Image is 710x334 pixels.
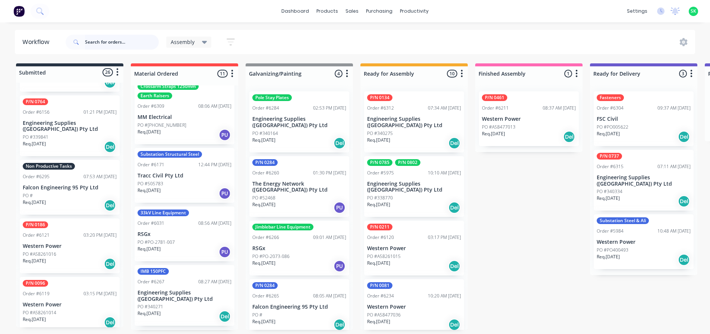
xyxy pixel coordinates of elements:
div: Fasteners [597,94,624,101]
div: P/N 0737Order #631507:11 AM [DATE]Engineering Supplies ([GEOGRAPHIC_DATA]) Pty LtdPO #340334Req.[... [594,150,694,211]
p: FSC Civil [597,116,691,122]
div: Order #6260 [252,170,279,176]
div: 10:48 AM [DATE] [657,228,691,234]
p: Req. [DATE] [367,318,390,325]
div: Del [448,319,460,331]
div: IMB 150PFC [138,268,169,275]
div: P/N 0785P/N 0802Order #597510:10 AM [DATE]Engineering Supplies ([GEOGRAPHIC_DATA]) Pty LtdPO #338... [364,156,464,217]
div: Order #5975 [367,170,394,176]
div: P/N 0764 [23,98,48,105]
p: Western Power [23,302,117,308]
div: Crossarm Straps 1250mm [138,83,199,90]
div: sales [342,6,362,17]
p: Western Power [367,245,461,252]
div: P/N 0186Order #612103:20 PM [DATE]Western PowerPO #A58261016Req.[DATE]Del [20,218,120,273]
p: PO #340164 [252,130,278,137]
p: RSGx [138,231,231,237]
div: Pole Stay PlatesOrder #628402:53 PM [DATE]Engineering Supplies ([GEOGRAPHIC_DATA]) Pty LtdPO #340... [249,91,349,152]
p: Engineering Supplies ([GEOGRAPHIC_DATA]) Pty Ltd [23,120,117,133]
div: Substation Steel & Ali [597,217,649,224]
div: 09:01 AM [DATE] [313,234,346,241]
p: PO #PO400493 [597,247,628,253]
div: Del [678,254,690,266]
p: PO #PO005622 [597,124,628,130]
div: 12:44 PM [DATE] [198,161,231,168]
p: Req. [DATE] [138,187,161,194]
p: Req. [DATE] [367,201,390,208]
p: Req. [DATE] [23,316,46,323]
p: PO #52468 [252,195,275,201]
p: PO #PO-2781-007 [138,239,175,246]
div: Workflow [22,38,53,47]
div: 01:30 PM [DATE] [313,170,346,176]
span: Assembly [171,38,195,46]
div: P/N 0284 [252,159,278,166]
div: P/N 0096 [23,280,48,287]
p: Tracc Civil Pty Ltd [138,173,231,179]
div: 07:34 AM [DATE] [428,105,461,111]
div: Del [678,195,690,207]
div: P/N 0186 [23,221,48,228]
div: Order #6312 [367,105,394,111]
div: P/N 0284 [252,282,278,289]
p: Engineering Supplies ([GEOGRAPHIC_DATA]) Pty Ltd [367,181,461,193]
p: PO #340275 [367,130,393,137]
p: PO #340334 [597,188,622,195]
div: P/N 0764Order #615601:21 PM [DATE]Engineering Supplies ([GEOGRAPHIC_DATA]) Pty LtdPO #339841Req.[... [20,95,120,157]
p: Falcon Engineering 95 Pty Ltd [252,304,346,310]
div: Order #6120 [367,234,394,241]
div: Order #6171 [138,161,164,168]
div: 08:27 AM [DATE] [198,278,231,285]
p: PO #A58477036 [367,312,401,318]
div: 03:15 PM [DATE] [83,290,117,297]
p: Req. [DATE] [252,318,275,325]
div: Del [104,316,116,328]
div: P/N 0785 [367,159,392,166]
p: RSGx [252,245,346,252]
div: Del [219,311,231,322]
div: Non Productive TasksOrder #629507:53 AM [DATE]Falcon Engineering 95 Pty LtdPO #Req.[DATE]Del [20,160,120,215]
div: 09:37 AM [DATE] [657,105,691,111]
p: Req. [DATE] [597,195,620,202]
div: settings [623,6,651,17]
div: Jimblebar Line EquipmentOrder #626609:01 AM [DATE]RSGxPO #PO-2073-086Req.[DATE]PU [249,221,349,275]
p: Req. [DATE] [252,137,275,144]
p: Req. [DATE] [597,253,620,260]
div: 33kV Line EquipmentOrder #603108:56 AM [DATE]RSGxPO #PO-2781-007Req.[DATE]PU [135,207,234,261]
div: Order #5984 [597,228,624,234]
div: Substation Structural SteelOrder #617112:44 PM [DATE]Tracc Civil Pty LtdPO #505783Req.[DATE]PU [135,148,234,203]
div: Order #6156 [23,109,50,116]
input: Search for orders... [85,35,159,50]
div: P/N 0737 [597,153,622,160]
p: MM Electrical [138,114,231,120]
p: PO #A58477013 [482,124,515,130]
div: Del [448,260,460,272]
div: products [313,6,342,17]
div: PU [219,246,231,258]
p: PO #A58261014 [23,309,56,316]
div: P/N 0134Order #631207:34 AM [DATE]Engineering Supplies ([GEOGRAPHIC_DATA]) Pty LtdPO #340275Req.[... [364,91,464,152]
p: Req. [DATE] [367,260,390,267]
p: Req. [DATE] [23,199,46,206]
p: Req. [DATE] [138,310,161,317]
div: Del [678,131,690,143]
p: Falcon Engineering 95 Pty Ltd [23,185,117,191]
div: 10:10 AM [DATE] [428,170,461,176]
div: Del [563,131,575,143]
p: Western Power [23,243,117,249]
div: 03:17 PM [DATE] [428,234,461,241]
p: Req. [DATE] [23,258,46,264]
p: Req. [DATE] [367,137,390,144]
p: Req. [DATE] [138,246,161,252]
div: Order #6309 [138,103,164,110]
div: Substation Structural Steel [138,151,202,158]
div: Non Productive Tasks [23,163,75,170]
div: Order #6234 [367,293,394,299]
p: Req. [DATE] [23,141,46,147]
p: Req. [DATE] [138,129,161,135]
div: 02:53 PM [DATE] [313,105,346,111]
div: Order #6284 [252,105,279,111]
div: Crossarm Straps 1250mmEarth RaisersOrder #630908:06 AM [DATE]MM ElectricalPO #[PHONE_NUMBER]Req.[... [135,80,234,144]
div: 03:20 PM [DATE] [83,232,117,239]
p: Engineering Supplies ([GEOGRAPHIC_DATA]) Pty Ltd [367,116,461,129]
